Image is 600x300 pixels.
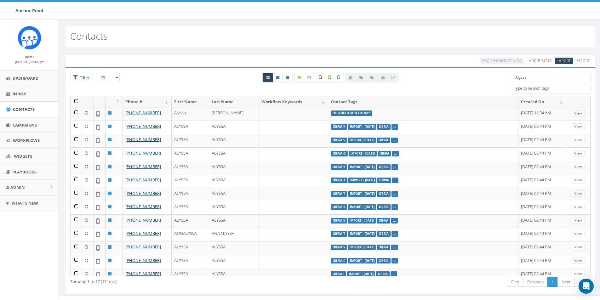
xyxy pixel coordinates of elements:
label: Obria T [331,191,347,197]
label: Obria [377,258,391,264]
a: ... [392,272,395,276]
span: Dashboard [13,75,39,81]
a: ... [393,192,396,196]
a: Last [574,277,591,287]
td: [DATE] 11:34 AM [518,107,566,121]
a: View [572,123,585,130]
td: ALYSSA [209,147,259,161]
td: ALYSSA [209,161,259,174]
a: ... [393,218,396,223]
span: Widgets [14,153,32,159]
label: Import - [DATE] [348,204,376,210]
span: Anchor Point [15,8,44,14]
label: Obria [377,245,390,250]
td: ALYSSA [209,121,259,134]
label: Import - [DATE] [348,245,376,250]
a: [PHONE_NUMBER] [125,258,161,263]
div: Showing 1 to 17 (17 total) [70,276,282,285]
span: Advance Filter [70,73,93,82]
label: Obria [377,218,390,224]
td: ALYSSA [172,255,209,268]
td: ALYSSA [209,134,259,147]
span: What's New [12,200,38,206]
a: [PHONE_NUMBER] [125,110,161,116]
label: Validated [325,73,334,83]
a: View [572,271,585,277]
label: Import - [DATE] [348,178,377,183]
td: ALYSSA [209,241,259,255]
a: View [572,258,585,264]
label: Import - [DATE] [348,164,376,170]
td: ALYSSA [172,201,209,214]
label: HFC-Education Fridays [331,110,372,116]
a: View [572,110,585,117]
label: Import - [DATE] [347,271,375,277]
label: Obria [377,164,391,170]
a: [PHONE_NUMBER] [125,190,161,196]
a: [PHONE_NUMBER] [125,230,161,236]
a: View [572,177,585,184]
td: ALYSSA [209,214,259,228]
th: Last Name [209,96,259,107]
a: View [572,244,585,251]
td: ALYSSA [172,268,209,281]
textarea: Search [514,86,590,91]
a: View [572,190,585,197]
span: Campaigns [13,122,37,128]
a: Active [273,73,283,82]
a: [PHONE_NUMBER] [125,271,161,276]
td: ALYSSA [209,255,259,268]
td: ALYSSA [172,174,209,188]
label: Data not Enriched [304,73,314,82]
a: ... [393,232,396,236]
a: First [507,277,523,287]
a: View [572,204,585,211]
a: Previous [523,277,548,287]
label: Not a Mobile [316,73,325,83]
a: Next [557,277,575,287]
th: Contact Tags [328,96,518,107]
th: Created On: activate to sort column ascending [518,96,566,107]
span: Inbox [13,91,26,97]
a: ... [393,125,396,129]
label: Obria C [331,258,347,264]
td: [DATE] 02:44 PM [518,188,566,201]
span: Contacts [13,106,35,112]
a: View [572,150,585,157]
td: [DATE] 02:44 PM [518,255,566,268]
label: Import - [DATE] [348,138,376,143]
label: Obria A [331,178,347,183]
a: [PHONE_NUMBER] [125,164,161,169]
label: Obria [377,204,391,210]
td: [DATE] 02:44 PM [518,214,566,228]
label: Obria [377,138,390,143]
span: Import [557,58,571,63]
td: ALYSSA [209,268,259,281]
td: ANNALYSSA [209,228,259,241]
th: First Name [172,96,209,107]
a: ... [393,245,396,249]
label: Obria S [331,245,347,250]
small: [PERSON_NAME] [15,59,44,64]
span: Playbooks [12,169,37,175]
td: [DATE] 02:44 PM [518,241,566,255]
label: Obria K [331,164,347,170]
td: ALYSSA [172,188,209,201]
label: Import - [DATE] [348,258,376,264]
a: ... [393,259,396,263]
label: Obria I [331,271,346,277]
img: Rally_platform_Icon_1.png [18,26,41,49]
th: Workflow Keywords: activate to sort column ascending [259,96,328,107]
td: ALYSSA [172,121,209,134]
label: Data Enriched [294,73,304,82]
span: Filter [78,75,90,81]
a: Opted Out [283,73,293,82]
td: [DATE] 02:44 PM [518,121,566,134]
label: Import - [DATE] [348,124,376,130]
a: View [572,231,585,237]
label: Obria [378,151,391,156]
label: Import - [DATE] [348,231,376,237]
td: [PERSON_NAME] [209,107,259,121]
span: CSV files only [557,58,571,63]
a: Export [574,58,592,64]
